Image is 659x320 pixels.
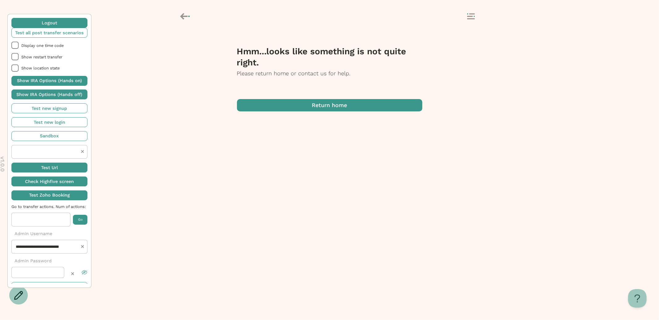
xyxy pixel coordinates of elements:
[11,231,87,237] p: Admin Username
[11,103,87,113] button: Test new signup
[11,18,87,28] button: Logout
[21,66,87,70] span: Show location state
[11,131,87,141] button: Sandbox
[21,55,87,59] span: Show restart transfer
[237,39,257,45] img: Frame
[237,99,422,111] button: Return home
[11,258,87,264] p: Admin Password
[11,89,87,99] button: Show IRA Options (Hands off)
[11,204,87,209] span: Go to transfer actions. Num of actions:
[237,69,422,77] p: Please return home or contact us for help.
[11,76,87,86] button: Show IRA Options (Hands on)
[11,28,87,38] button: Test all post transfer scenarios
[11,53,87,60] li: Show restart transfer
[628,289,647,308] iframe: Toggle Customer Support
[11,64,87,72] li: Show location state
[11,117,87,127] button: Test new login
[21,43,87,48] span: Display one time code
[11,42,87,49] li: Display one time code
[11,190,87,200] button: Test Zoho Booking
[73,215,87,225] button: Go
[11,177,87,186] button: Check Highfive screen
[11,163,87,172] button: Test Url
[11,282,87,292] button: Test all post transfer scenarios
[237,46,406,68] span: Hmm...looks like something is not quite right.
